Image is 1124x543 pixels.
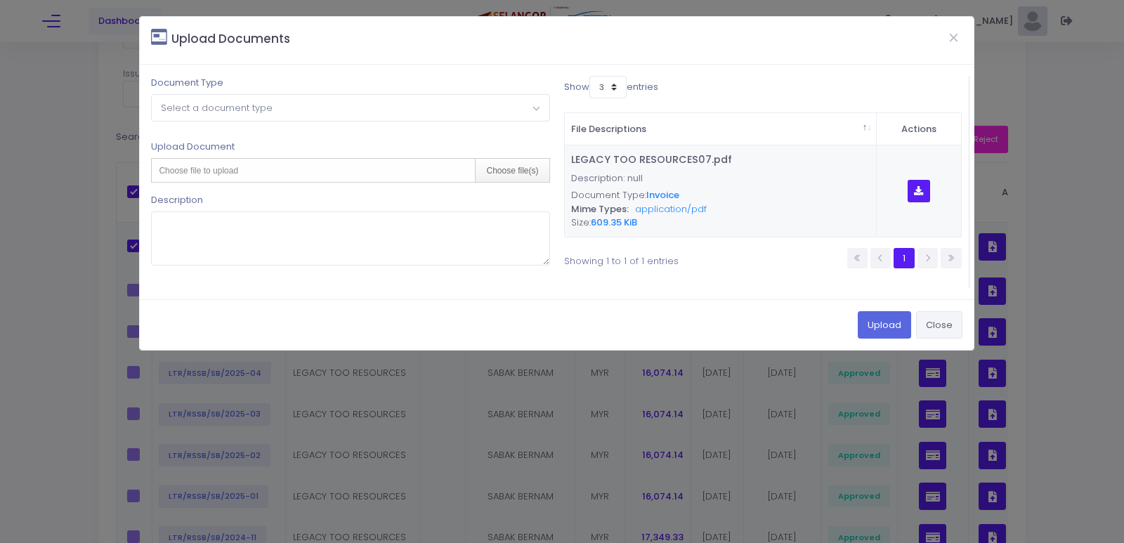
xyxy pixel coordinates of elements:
span: 609.35 KiB [591,216,637,229]
label: Upload Document [151,140,235,154]
div: Choose file(s) [475,159,549,182]
button: Close [916,311,962,338]
button: Close [936,19,972,55]
span: Document Type: [571,188,646,202]
span: Select a document type [161,101,273,115]
a: LEGACY TOO RESOURCES07.pdf [571,152,732,166]
label: Show entries [564,76,658,98]
button: Upload [858,311,911,338]
small: Upload Documents [171,30,290,47]
a: 1 [894,248,914,268]
span: application/pdf [635,202,707,216]
span: Size: [571,216,591,229]
label: Document Type [151,76,223,90]
th: File Descriptions&nbsp; : activate to sort column descending [565,113,877,146]
span: Choose file to upload [159,166,238,176]
p: Description: null [571,168,732,189]
select: Showentries [589,76,627,98]
span: Mime Types: [571,202,629,216]
button: Download [908,180,931,203]
div: Showing 1 to 1 of 1 entries [564,247,721,268]
label: Description [151,193,203,207]
span: Invoice [646,188,679,202]
th: Actions&nbsp; : activate to sort column ascending [877,113,961,146]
